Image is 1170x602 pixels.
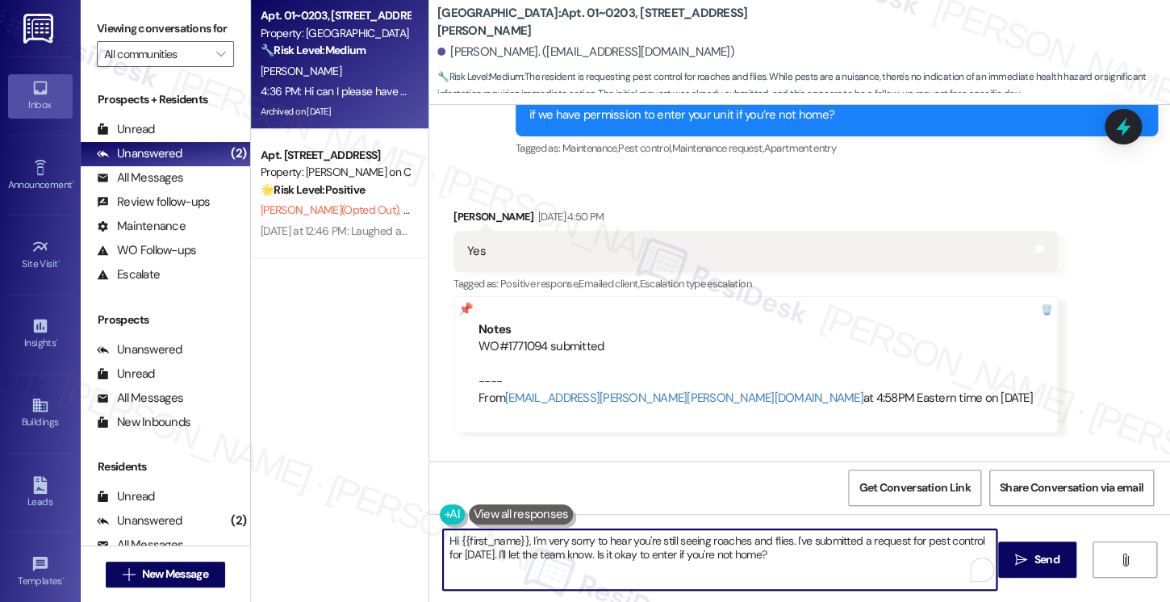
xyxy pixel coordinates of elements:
[56,335,58,346] span: •
[72,177,74,188] span: •
[261,64,341,78] span: [PERSON_NAME]
[1034,551,1059,568] span: Send
[97,537,183,554] div: All Messages
[1015,554,1027,566] i: 
[1000,479,1143,496] span: Share Conversation via email
[261,7,410,24] div: Apt. 01~0203, [STREET_ADDRESS][PERSON_NAME]
[8,471,73,515] a: Leads
[62,573,65,584] span: •
[500,277,579,291] span: Positive response ,
[216,48,225,61] i: 
[478,321,511,337] b: Notes
[989,470,1154,506] button: Share Conversation via email
[618,141,672,155] span: Pest control ,
[505,390,863,406] a: [EMAIL_ADDRESS][PERSON_NAME][PERSON_NAME][DOMAIN_NAME]
[534,208,604,225] div: [DATE] 4:50 PM
[672,141,764,155] span: Maintenance request ,
[97,414,190,431] div: New Inbounds
[261,43,366,57] strong: 🔧 Risk Level: Medium
[97,488,155,505] div: Unread
[437,44,734,61] div: [PERSON_NAME]. ([EMAIL_ADDRESS][DOMAIN_NAME])
[640,277,751,291] span: Escalation type escalation
[467,243,486,260] div: Yes
[848,470,980,506] button: Get Conversation Link
[453,272,1058,295] div: Tagged as:
[562,141,618,155] span: Maintenance ,
[97,390,183,407] div: All Messages
[8,74,73,118] a: Inbox
[478,338,1033,408] div: WO#1771094 submitted ---- From at 4:58PM Eastern time on [DATE]
[261,25,410,42] div: Property: [GEOGRAPHIC_DATA]
[261,224,439,238] div: [DATE] at 12:46 PM: Laughed at “STOP”
[97,366,155,383] div: Unread
[579,277,639,291] span: Emailed client ,
[227,141,250,166] div: (2)
[998,541,1076,578] button: Send
[437,69,1170,103] span: : The resident is requesting pest control for roaches and flies. While pests are a nuisance, ther...
[259,102,412,122] div: Archived on [DATE]
[97,266,160,283] div: Escalate
[1119,554,1131,566] i: 
[97,121,155,138] div: Unread
[58,256,61,267] span: •
[97,341,182,358] div: Unanswered
[261,203,403,217] span: [PERSON_NAME] (Opted Out)
[8,233,73,277] a: Site Visit •
[97,512,182,529] div: Unanswered
[227,508,250,533] div: (2)
[81,458,250,475] div: Residents
[764,141,836,155] span: Apartment entry
[97,218,186,235] div: Maintenance
[97,16,234,41] label: Viewing conversations for
[437,5,760,40] b: [GEOGRAPHIC_DATA]: Apt. 01~0203, [STREET_ADDRESS][PERSON_NAME]
[261,164,410,181] div: Property: [PERSON_NAME] on Canal
[261,84,675,98] div: 4:36 PM: Hi can I please have pest control for [DATE] for roaches and flies I see in my unit
[81,311,250,328] div: Prospects
[453,208,1058,231] div: [PERSON_NAME]
[8,550,73,594] a: Templates •
[859,479,970,496] span: Get Conversation Link
[81,91,250,108] div: Prospects + Residents
[97,145,182,162] div: Unanswered
[123,568,135,581] i: 
[97,169,183,186] div: All Messages
[142,566,208,583] span: New Message
[8,391,73,435] a: Buildings
[261,182,365,197] strong: 🌟 Risk Level: Positive
[261,147,410,164] div: Apt. [STREET_ADDRESS]
[23,14,56,44] img: ResiDesk Logo
[106,562,225,587] button: New Message
[97,242,196,259] div: WO Follow-ups
[97,194,210,211] div: Review follow-ups
[443,529,997,590] textarea: To enrich screen reader interactions, please activate Accessibility in Grammarly extension settings
[104,41,208,67] input: All communities
[516,136,1158,160] div: Tagged as:
[437,70,523,83] strong: 🔧 Risk Level: Medium
[8,312,73,356] a: Insights •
